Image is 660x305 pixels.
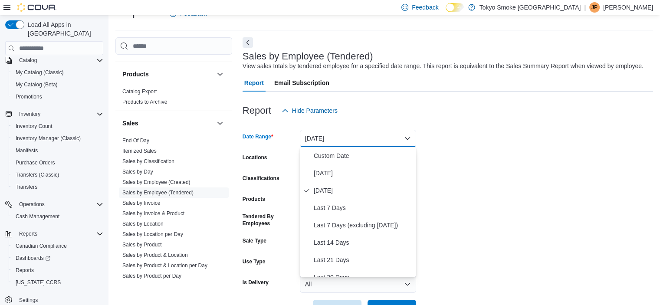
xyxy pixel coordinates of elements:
[9,240,107,252] button: Canadian Compliance
[243,237,266,244] label: Sale Type
[243,213,296,227] label: Tendered By Employees
[12,92,46,102] a: Promotions
[9,79,107,91] button: My Catalog (Beta)
[12,253,54,263] a: Dashboards
[122,200,160,206] a: Sales by Invoice
[278,102,341,119] button: Hide Parameters
[12,182,103,192] span: Transfers
[19,230,37,237] span: Reports
[16,243,67,249] span: Canadian Compliance
[12,211,63,222] a: Cash Management
[243,196,265,203] label: Products
[2,54,107,66] button: Catalog
[16,229,41,239] button: Reports
[24,20,103,38] span: Load All Apps in [GEOGRAPHIC_DATA]
[12,253,103,263] span: Dashboards
[122,241,162,248] span: Sales by Product
[9,144,107,157] button: Manifests
[16,213,59,220] span: Cash Management
[19,57,37,64] span: Catalog
[244,74,264,92] span: Report
[16,135,81,142] span: Inventory Manager (Classic)
[16,171,59,178] span: Transfers (Classic)
[243,154,267,161] label: Locations
[12,92,103,102] span: Promotions
[122,262,207,269] span: Sales by Product & Location per Day
[122,210,184,217] span: Sales by Invoice & Product
[12,157,103,168] span: Purchase Orders
[479,2,581,13] p: Tokyo Smoke [GEOGRAPHIC_DATA]
[300,147,416,277] div: Select listbox
[16,109,44,119] button: Inventory
[122,210,184,216] a: Sales by Invoice & Product
[16,255,50,262] span: Dashboards
[122,138,149,144] a: End Of Day
[589,2,600,13] div: Jonathan Penheiro
[16,199,103,210] span: Operations
[9,252,107,264] a: Dashboards
[243,105,271,116] h3: Report
[314,220,413,230] span: Last 7 Days (excluding [DATE])
[9,210,107,223] button: Cash Management
[243,279,269,286] label: Is Delivery
[12,145,41,156] a: Manifests
[9,120,107,132] button: Inventory Count
[12,157,59,168] a: Purchase Orders
[292,106,338,115] span: Hide Parameters
[12,277,64,288] a: [US_STATE] CCRS
[603,2,653,13] p: [PERSON_NAME]
[12,265,103,275] span: Reports
[243,175,279,182] label: Classifications
[215,69,225,79] button: Products
[122,231,183,237] a: Sales by Location per Day
[122,89,157,95] a: Catalog Export
[314,151,413,161] span: Custom Date
[12,170,62,180] a: Transfers (Classic)
[122,189,194,196] span: Sales by Employee (Tendered)
[122,119,138,128] h3: Sales
[19,201,45,208] span: Operations
[314,237,413,248] span: Last 14 Days
[122,148,157,154] span: Itemized Sales
[300,275,416,293] button: All
[16,109,103,119] span: Inventory
[591,2,598,13] span: JP
[12,121,103,131] span: Inventory Count
[9,132,107,144] button: Inventory Manager (Classic)
[314,272,413,282] span: Last 30 Days
[9,276,107,289] button: [US_STATE] CCRS
[412,3,438,12] span: Feedback
[9,91,107,103] button: Promotions
[122,179,190,185] a: Sales by Employee (Created)
[314,168,413,178] span: [DATE]
[16,147,38,154] span: Manifests
[12,133,84,144] a: Inventory Manager (Classic)
[122,221,164,227] a: Sales by Location
[12,241,70,251] a: Canadian Compliance
[12,277,103,288] span: Washington CCRS
[122,190,194,196] a: Sales by Employee (Tendered)
[16,81,58,88] span: My Catalog (Beta)
[16,229,103,239] span: Reports
[2,198,107,210] button: Operations
[16,279,61,286] span: [US_STATE] CCRS
[16,55,103,66] span: Catalog
[16,267,34,274] span: Reports
[12,170,103,180] span: Transfers (Classic)
[274,74,329,92] span: Email Subscription
[12,211,103,222] span: Cash Management
[122,242,162,248] a: Sales by Product
[314,203,413,213] span: Last 7 Days
[243,51,373,62] h3: Sales by Employee (Tendered)
[16,159,55,166] span: Purchase Orders
[446,3,464,12] input: Dark Mode
[16,199,48,210] button: Operations
[17,3,56,12] img: Cova
[12,67,67,78] a: My Catalog (Classic)
[122,169,153,175] a: Sales by Day
[243,133,273,140] label: Date Range
[446,12,446,13] span: Dark Mode
[12,182,41,192] a: Transfers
